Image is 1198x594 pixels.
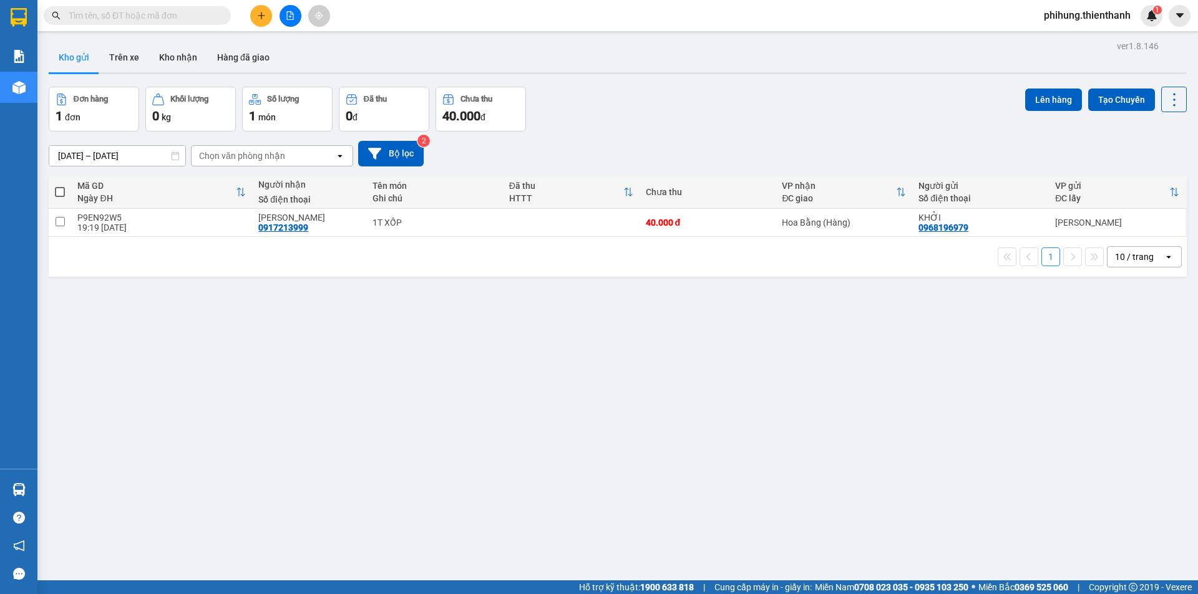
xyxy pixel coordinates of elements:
span: caret-down [1174,10,1186,21]
div: Người nhận [258,180,359,189]
button: Trên xe [99,42,149,72]
div: 0917213999 [258,223,308,232]
img: logo-vxr [11,8,27,27]
sup: 2 [417,135,430,147]
div: KHỞI [918,213,1043,223]
button: Kho nhận [149,42,207,72]
div: Đã thu [364,95,387,103]
span: 0 [346,108,353,123]
div: Đã thu [509,181,623,191]
button: Tạo Chuyến [1088,89,1155,111]
sup: 1 [1153,6,1162,14]
div: 19:19 [DATE] [77,223,246,232]
strong: 0708 023 035 - 0935 103 250 [854,582,968,592]
span: search [52,11,61,20]
span: message [13,568,25,580]
button: Số lượng1món [242,87,333,132]
span: Miền Nam [815,580,968,594]
span: phihung.thienthanh [1034,7,1141,23]
div: 0968196979 [918,223,968,232]
div: Chưa thu [460,95,492,103]
span: 40.000 [442,108,480,123]
th: Toggle SortBy [776,176,912,209]
div: VP nhận [782,181,896,191]
span: 1 [56,108,62,123]
div: Chưa thu [646,187,770,197]
button: Hàng đã giao [207,42,280,72]
span: question-circle [13,512,25,524]
span: kg [162,112,171,122]
div: Số lượng [267,95,299,103]
button: Đơn hàng1đơn [49,87,139,132]
span: | [1078,580,1079,594]
strong: 1900 633 818 [640,582,694,592]
span: | [703,580,705,594]
div: P9EN92W5 [77,213,246,223]
span: notification [13,540,25,552]
button: plus [250,5,272,27]
input: Tìm tên, số ĐT hoặc mã đơn [69,9,216,22]
button: Bộ lọc [358,141,424,166]
button: aim [308,5,330,27]
span: copyright [1129,583,1137,592]
span: 1 [249,108,256,123]
div: Khối lượng [170,95,208,103]
div: Ghi chú [373,193,497,203]
div: Người gửi [918,181,1043,191]
th: Toggle SortBy [1049,176,1186,209]
span: Miền Bắc [978,580,1068,594]
svg: open [1164,252,1174,262]
input: Select a date range. [49,146,185,166]
span: 1 [1155,6,1159,14]
button: Lên hàng [1025,89,1082,111]
th: Toggle SortBy [503,176,640,209]
div: Đơn hàng [74,95,108,103]
span: Hỗ trợ kỹ thuật: [579,580,694,594]
div: VP gửi [1055,181,1169,191]
button: 1 [1041,247,1060,266]
img: warehouse-icon [12,81,26,94]
img: icon-new-feature [1146,10,1157,21]
div: 10 / trang [1115,251,1154,263]
img: solution-icon [12,50,26,63]
span: ⚪️ [972,585,975,590]
div: Số điện thoại [918,193,1043,203]
div: [PERSON_NAME] [1055,218,1179,228]
div: 40.000 đ [646,218,770,228]
span: đ [353,112,358,122]
strong: 0369 525 060 [1015,582,1068,592]
div: ĐC giao [782,193,896,203]
svg: open [335,151,345,161]
img: warehouse-icon [12,483,26,496]
div: HTTT [509,193,623,203]
button: Chưa thu40.000đ [436,87,526,132]
div: ĐC lấy [1055,193,1169,203]
button: Khối lượng0kg [145,87,236,132]
span: Cung cấp máy in - giấy in: [714,580,812,594]
span: 0 [152,108,159,123]
th: Toggle SortBy [71,176,252,209]
button: file-add [280,5,301,27]
div: DUY TÂN [258,213,359,223]
span: đ [480,112,485,122]
div: Tên món [373,181,497,191]
div: Mã GD [77,181,236,191]
button: Kho gửi [49,42,99,72]
div: Chọn văn phòng nhận [199,150,285,162]
span: aim [314,11,323,20]
div: Ngày ĐH [77,193,236,203]
span: plus [257,11,266,20]
div: ver 1.8.146 [1117,39,1159,53]
div: Số điện thoại [258,194,359,204]
button: Đã thu0đ [339,87,429,132]
span: món [258,112,276,122]
span: đơn [65,112,80,122]
span: file-add [286,11,295,20]
div: 1T XỐP [373,218,497,228]
button: caret-down [1169,5,1191,27]
div: Hoa Bằng (Hàng) [782,218,906,228]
